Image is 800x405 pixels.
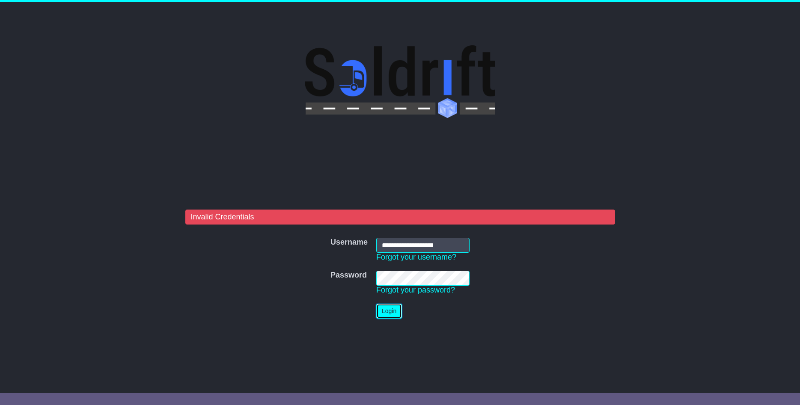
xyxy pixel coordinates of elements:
div: Invalid Credentials [185,210,615,225]
img: Soldrift Pty Ltd [305,45,495,118]
a: Forgot your password? [376,286,455,294]
label: Password [330,271,367,280]
label: Username [330,238,368,247]
button: Login [376,304,402,319]
a: Forgot your username? [376,253,456,261]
